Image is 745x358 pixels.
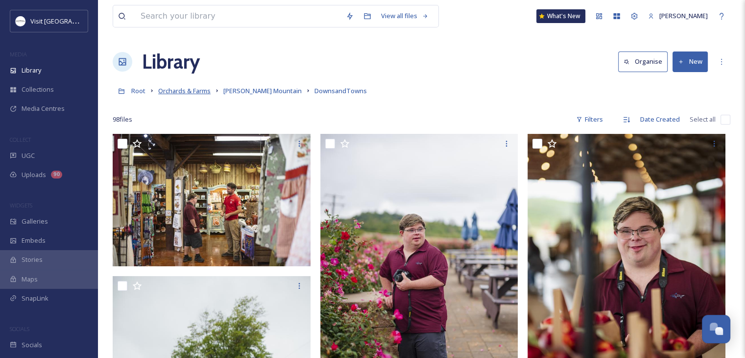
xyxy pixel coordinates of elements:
[659,11,708,20] span: [PERSON_NAME]
[142,47,200,77] a: Library
[673,51,708,72] button: New
[22,104,65,113] span: Media Centres
[22,217,48,226] span: Galleries
[22,170,46,179] span: Uploads
[113,115,132,124] span: 98 file s
[158,86,211,95] span: Orchards & Farms
[618,51,668,72] button: Organise
[314,85,367,97] a: DownsandTowns
[376,6,433,26] a: View all files
[22,151,35,160] span: UGC
[618,51,673,72] a: Organise
[16,16,25,26] img: Circle%20Logo.png
[136,5,341,27] input: Search your library
[314,86,367,95] span: DownsandTowns
[635,110,685,129] div: Date Created
[51,171,62,179] div: 90
[571,110,608,129] div: Filters
[10,202,32,209] span: WIDGETS
[10,51,27,58] span: MEDIA
[223,85,302,97] a: [PERSON_NAME] Mountain
[22,236,46,245] span: Embeds
[131,86,145,95] span: Root
[702,315,730,343] button: Open Chat
[30,16,106,26] span: Visit [GEOGRAPHIC_DATA]
[22,340,42,350] span: Socials
[10,325,29,332] span: SOCIALS
[536,9,585,23] a: What's New
[113,134,311,266] img: 091725_DownsTowns_CACVB295.jpg
[131,85,145,97] a: Root
[643,6,713,26] a: [PERSON_NAME]
[158,85,211,97] a: Orchards & Farms
[10,136,31,143] span: COLLECT
[22,255,43,264] span: Stories
[223,86,302,95] span: [PERSON_NAME] Mountain
[22,275,38,284] span: Maps
[22,85,54,94] span: Collections
[690,115,716,124] span: Select all
[22,66,41,75] span: Library
[22,294,48,303] span: SnapLink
